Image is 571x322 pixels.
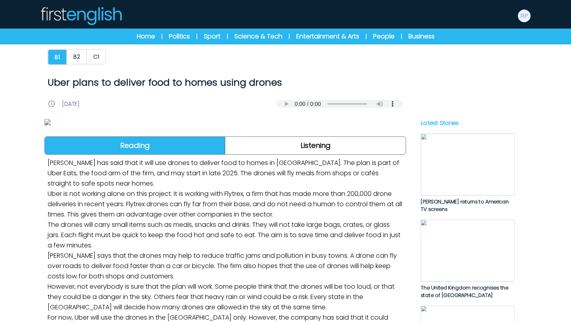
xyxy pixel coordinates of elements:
audio: Your browser does not support the audio element. [276,100,403,108]
button: C1 [86,49,106,64]
span: | [161,33,163,40]
img: RE7LMOZhYM0j8HK2lFzCLKdxF8GB49C0Tfp3lDZz.jpg [44,119,406,125]
span: | [289,33,290,40]
span: | [227,33,228,40]
a: Reading [45,137,225,154]
a: C1 [87,49,106,65]
span: The United Kingdom recognises the state of [GEOGRAPHIC_DATA] [421,284,509,299]
a: Listening [225,137,406,154]
a: B2 [67,49,87,65]
a: Entertainment & Arts [296,32,359,41]
span: [PERSON_NAME] returns to American TV screens [421,198,509,213]
a: People [373,32,395,41]
h1: Uber plans to deliver food to homes using drones [48,76,403,89]
img: Logo [40,6,122,25]
a: The United Kingdom recognises the state of [GEOGRAPHIC_DATA] [421,220,515,299]
span: | [401,33,402,40]
button: B1 [48,49,67,65]
span: | [196,33,197,40]
a: [PERSON_NAME] returns to American TV screens [421,134,515,213]
img: Rossella Pichichero [518,10,531,22]
span: | [366,33,367,40]
p: Latest Stories [421,119,515,127]
a: Science & Tech [234,32,282,41]
a: Sport [204,32,220,41]
p: [DATE] [62,100,80,108]
a: Home [137,32,155,41]
button: B2 [67,49,87,64]
a: Business [408,32,435,41]
img: etnUq7bwqYhbYWuV4UmuNbmhqIAUGoihUbfSmGxX.jpg [421,134,515,195]
img: I2LFu5dvMfqtD55yCJO2LAC1aOW0ZpbxHsMhlMnc.jpg [421,220,515,282]
a: Politics [169,32,190,41]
